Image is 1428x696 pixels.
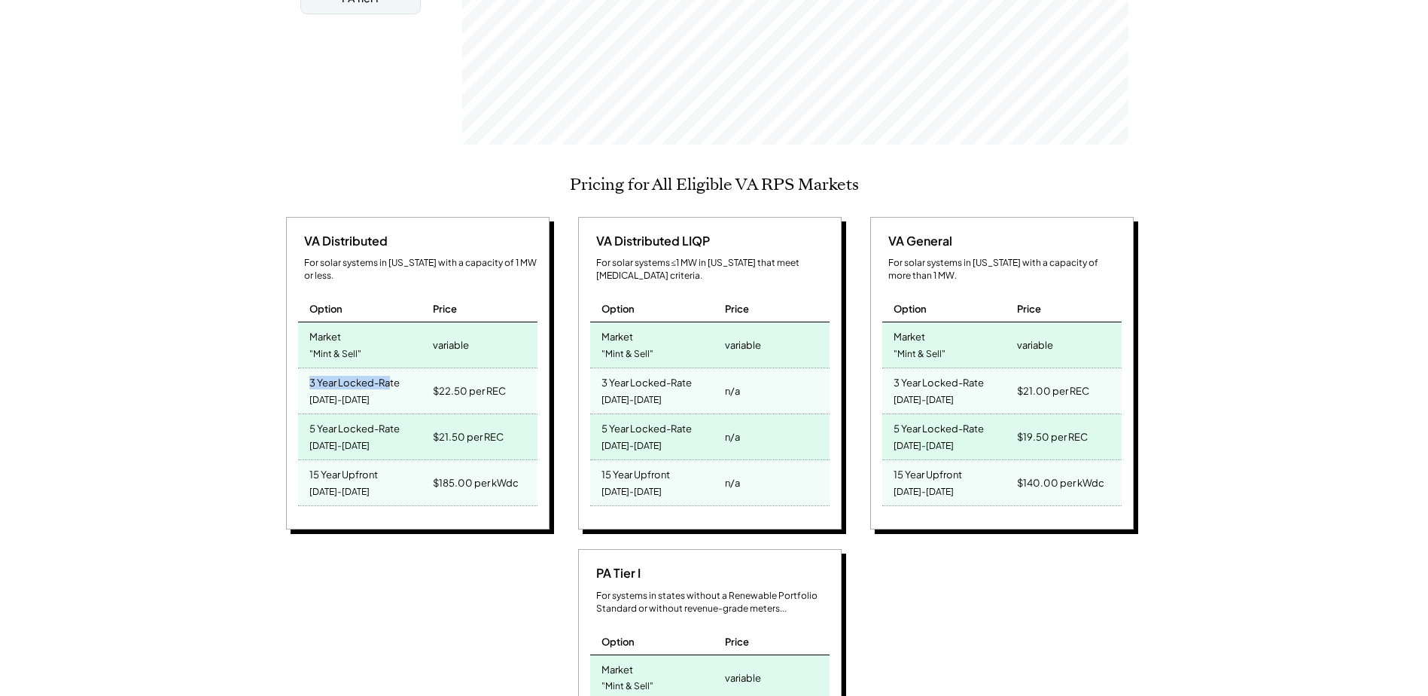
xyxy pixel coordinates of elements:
[304,257,537,282] div: For solar systems in [US_STATE] with a capacity of 1 MW or less.
[309,482,370,502] div: [DATE]-[DATE]
[433,472,519,493] div: $185.00 per kWdc
[601,464,670,481] div: 15 Year Upfront
[725,380,740,401] div: n/a
[894,436,954,456] div: [DATE]-[DATE]
[725,334,761,356] div: variable
[601,390,662,411] div: [DATE]-[DATE]
[894,302,927,316] div: Option
[596,590,830,615] div: For systems in states without a Renewable Portfolio Standard or without revenue-grade meters...
[309,464,378,481] div: 15 Year Upfront
[601,635,635,649] div: Option
[1017,334,1053,356] div: variable
[894,326,925,343] div: Market
[601,344,653,365] div: "Mint & Sell"
[725,426,740,447] div: n/a
[894,372,984,389] div: 3 Year Locked-Rate
[601,482,662,502] div: [DATE]-[DATE]
[1017,380,1089,401] div: $21.00 per REC
[601,418,692,435] div: 5 Year Locked-Rate
[601,326,633,343] div: Market
[433,334,469,356] div: variable
[894,482,954,502] div: [DATE]-[DATE]
[590,565,641,582] div: PA Tier I
[309,344,361,365] div: "Mint & Sell"
[601,372,692,389] div: 3 Year Locked-Rate
[882,233,952,249] div: VA General
[894,464,962,481] div: 15 Year Upfront
[309,302,343,316] div: Option
[433,380,506,401] div: $22.50 per REC
[298,233,388,249] div: VA Distributed
[596,257,830,282] div: For solar systems ≤1 MW in [US_STATE] that meet [MEDICAL_DATA] criteria.
[601,659,633,676] div: Market
[888,257,1122,282] div: For solar systems in [US_STATE] with a capacity of more than 1 MW.
[894,418,984,435] div: 5 Year Locked-Rate
[1017,302,1041,316] div: Price
[725,472,740,493] div: n/a
[725,635,749,649] div: Price
[894,390,954,411] div: [DATE]-[DATE]
[433,426,504,447] div: $21.50 per REC
[309,418,400,435] div: 5 Year Locked-Rate
[309,390,370,411] div: [DATE]-[DATE]
[601,302,635,316] div: Option
[309,436,370,456] div: [DATE]-[DATE]
[1017,472,1104,493] div: $140.00 per kWdc
[570,175,859,194] h2: Pricing for All Eligible VA RPS Markets
[725,302,749,316] div: Price
[590,233,710,249] div: VA Distributed LIQP
[309,372,400,389] div: 3 Year Locked-Rate
[894,344,945,365] div: "Mint & Sell"
[1017,426,1088,447] div: $19.50 per REC
[309,326,341,343] div: Market
[433,302,457,316] div: Price
[601,436,662,456] div: [DATE]-[DATE]
[725,667,761,688] div: variable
